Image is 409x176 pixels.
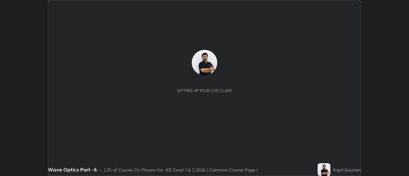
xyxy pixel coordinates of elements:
[177,88,232,93] div: Setting up your live class
[99,166,102,173] div: •
[104,166,258,173] div: L25 of Course On Physics for JEE Excel 1 & 2 2026 ( Common Course Page )
[192,50,217,75] img: 00bbc326558d46f9aaf65f1f5dcb6be8.jpg
[333,166,361,173] div: Kapil Gautam
[48,166,97,173] div: Wave Optics Part -6
[318,163,330,176] img: 00bbc326558d46f9aaf65f1f5dcb6be8.jpg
